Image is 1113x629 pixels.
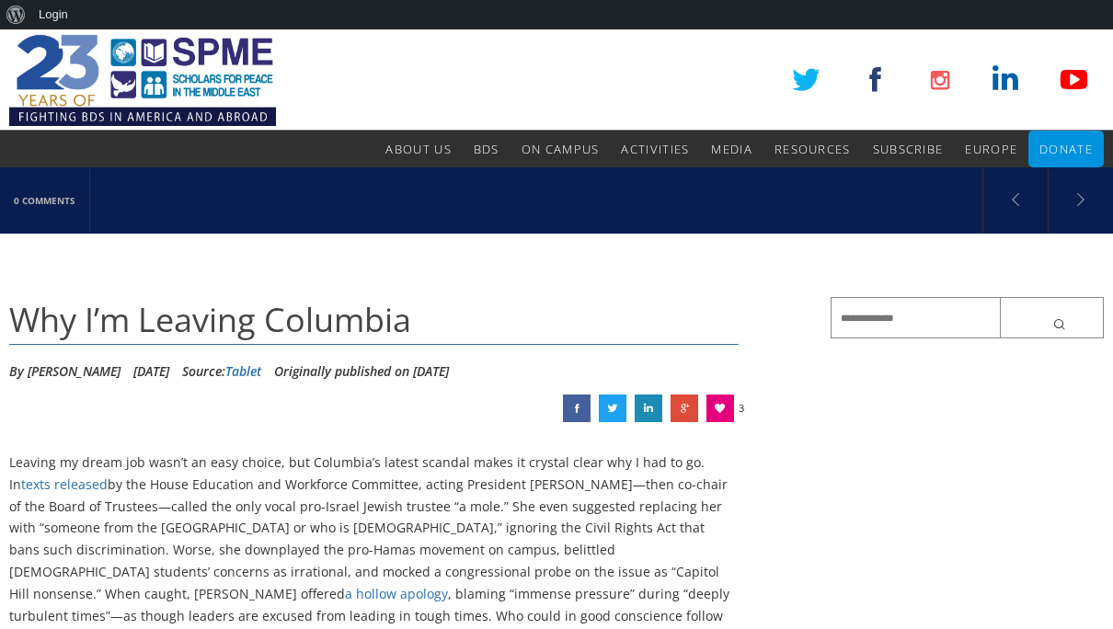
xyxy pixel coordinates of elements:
[385,141,451,157] span: About Us
[965,131,1017,167] a: Europe
[1039,141,1093,157] span: Donate
[621,141,689,157] span: Activities
[474,131,499,167] a: BDS
[522,141,600,157] span: On Campus
[474,141,499,157] span: BDS
[965,141,1017,157] span: Europe
[225,362,261,380] a: Tablet
[1039,131,1093,167] a: Donate
[9,29,276,131] img: SPME
[133,358,169,385] li: [DATE]
[385,131,451,167] a: About Us
[711,131,752,167] a: Media
[9,297,411,342] span: Why I’m Leaving Columbia
[671,395,698,422] a: Why I’m Leaving Columbia
[775,131,851,167] a: Resources
[563,395,591,422] a: Why I’m Leaving Columbia
[345,585,448,602] a: a hollow apology
[873,131,944,167] a: Subscribe
[621,131,689,167] a: Activities
[599,395,626,422] a: Why I’m Leaving Columbia
[21,475,108,493] a: texts released
[9,358,120,385] li: By [PERSON_NAME]
[775,141,851,157] span: Resources
[274,358,449,385] li: Originally published on [DATE]
[873,141,944,157] span: Subscribe
[739,395,744,422] span: 3
[635,395,662,422] a: Why I’m Leaving Columbia
[182,358,261,385] div: Source:
[711,141,752,157] span: Media
[522,131,600,167] a: On Campus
